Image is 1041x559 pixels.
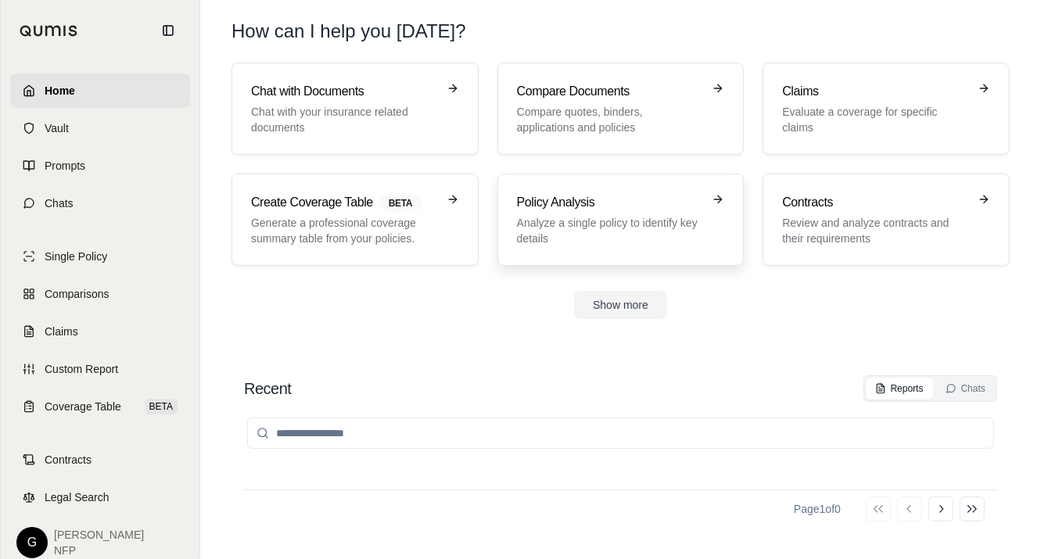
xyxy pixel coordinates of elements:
span: BETA [379,195,422,212]
span: Vault [45,120,69,136]
h3: Create Coverage Table [251,193,437,212]
span: Coverage Table [45,399,121,414]
a: Chat with DocumentsChat with your insurance related documents [232,63,479,155]
span: Prompts [45,158,85,174]
a: ClaimsEvaluate a coverage for specific claims [763,63,1010,155]
a: Policy AnalysisAnalyze a single policy to identify key details [497,174,745,266]
h3: Contracts [782,193,968,212]
div: Page 1 of 0 [794,501,841,517]
h1: How can I help you [DATE]? [232,19,1010,44]
a: Compare DocumentsCompare quotes, binders, applications and policies [497,63,745,155]
span: BETA [145,399,178,414]
span: Single Policy [45,249,107,264]
span: Claims [45,324,78,339]
h3: Policy Analysis [517,193,703,212]
a: Comparisons [10,277,190,311]
div: Loading... [244,464,997,533]
a: Legal Search [10,480,190,514]
a: Contracts [10,443,190,477]
p: Generate a professional coverage summary table from your policies. [251,215,437,246]
h3: Compare Documents [517,82,703,101]
div: Chats [946,382,985,395]
span: Chats [45,195,74,211]
h2: Recent [244,378,291,400]
button: Collapse sidebar [156,18,181,43]
span: NFP [54,543,144,558]
p: Analyze a single policy to identify key details [517,215,703,246]
span: Contracts [45,452,92,468]
span: [PERSON_NAME] [54,527,144,543]
div: Reports [875,382,924,395]
a: Claims [10,314,190,349]
span: Custom Report [45,361,118,377]
div: G [16,527,48,558]
p: Compare quotes, binders, applications and policies [517,104,703,135]
p: Chat with your insurance related documents [251,104,437,135]
h3: Chat with Documents [251,82,437,101]
a: Single Policy [10,239,190,274]
img: Qumis Logo [20,25,78,37]
span: Home [45,83,75,99]
a: Create Coverage TableBETAGenerate a professional coverage summary table from your policies. [232,174,479,266]
a: Chats [10,186,190,220]
button: Chats [936,378,995,400]
a: Coverage TableBETA [10,389,190,424]
span: Comparisons [45,286,109,302]
a: Prompts [10,149,190,183]
a: ContractsReview and analyze contracts and their requirements [763,174,1010,266]
p: Review and analyze contracts and their requirements [782,215,968,246]
span: Legal Search [45,489,109,505]
button: Show more [574,291,667,319]
a: Home [10,73,190,108]
h3: Claims [782,82,968,101]
p: Evaluate a coverage for specific claims [782,104,968,135]
button: Reports [866,378,933,400]
a: Custom Report [10,352,190,386]
a: Vault [10,111,190,145]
